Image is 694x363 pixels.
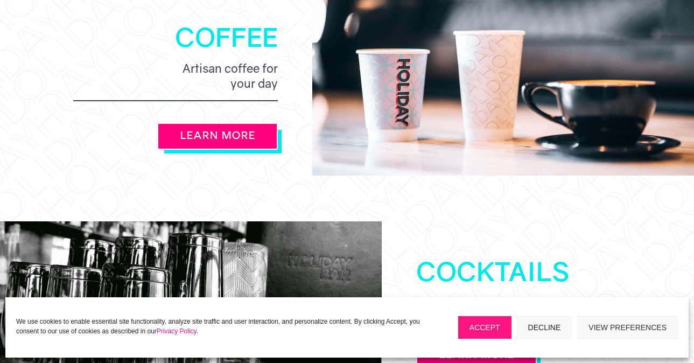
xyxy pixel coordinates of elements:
button: Decline [517,316,572,339]
h6: Artisan coffee for [73,61,278,92]
a: LEARN MORE [157,123,278,150]
p: We use cookies to enable essential site functionality, analyze site traffic and user interaction,... [16,317,420,336]
h2: Cocktails [416,259,694,290]
a: Privacy Policy [157,327,197,335]
button: View preferences [577,316,678,339]
button: Accept [458,316,511,339]
h6: Grab craft cocktails in an outdoor [416,295,621,326]
span: your day [225,76,278,92]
